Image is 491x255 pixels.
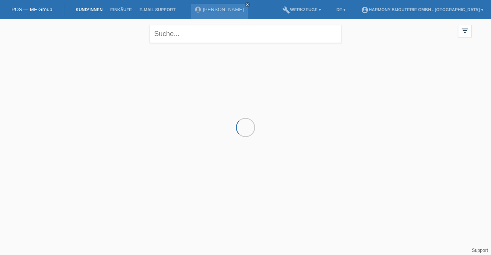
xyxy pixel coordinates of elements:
a: POS — MF Group [12,7,52,12]
a: Kund*innen [72,7,106,12]
input: Suche... [150,25,341,43]
a: buildWerkzeuge ▾ [278,7,325,12]
a: DE ▾ [333,7,349,12]
i: account_circle [361,6,369,14]
a: Einkäufe [106,7,135,12]
i: build [282,6,290,14]
a: [PERSON_NAME] [203,7,244,12]
i: filter_list [461,26,469,35]
a: E-Mail Support [136,7,180,12]
a: account_circleHarmony Bijouterie GmbH - [GEOGRAPHIC_DATA] ▾ [357,7,487,12]
a: Support [472,248,488,253]
i: close [245,3,249,7]
a: close [245,2,250,7]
